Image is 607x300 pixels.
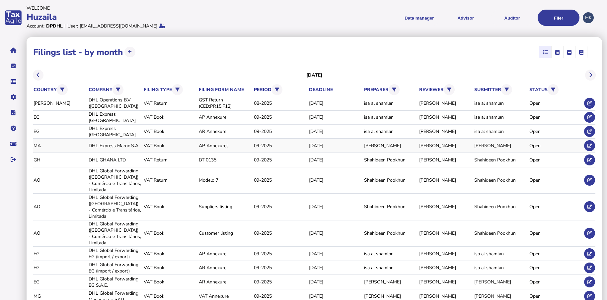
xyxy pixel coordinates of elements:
[529,83,582,96] th: status
[254,293,307,299] div: 09-2025
[419,265,472,271] div: [PERSON_NAME]
[6,59,20,73] button: Tasks
[364,128,417,135] div: isa al shamlan
[199,230,252,236] div: Customer listing
[34,204,86,210] div: AO
[172,84,183,95] button: Filter
[144,128,196,135] div: VAT Book
[27,5,301,11] div: Welcome
[529,128,582,135] div: Open
[6,152,20,166] button: Sign out
[254,177,307,183] div: 09-2025
[144,114,196,120] div: VAT Book
[309,157,362,163] div: [DATE]
[584,276,595,287] button: Edit
[33,70,44,81] button: Previous
[33,46,123,58] h1: Filings list - by month
[364,83,417,96] th: preparer
[364,279,417,285] div: [PERSON_NAME]
[474,251,527,257] div: isa al shamlan
[474,100,527,106] div: isa al shamlan
[144,204,196,210] div: VAT Book
[364,204,417,210] div: Shahideen Pookhun
[364,265,417,271] div: isa al shamlan
[89,221,141,246] div: DHL Global Forwarding ([GEOGRAPHIC_DATA]) - Comércio e Transitários, Limitada
[584,140,595,151] button: Edit
[538,10,579,26] button: Filer
[364,157,417,163] div: Shahideen Pookhun
[584,248,595,259] button: Edit
[474,265,527,271] div: isa al shamlan
[474,143,527,149] div: [PERSON_NAME]
[474,83,527,96] th: submitter
[309,143,362,149] div: [DATE]
[199,97,252,109] div: GST Return (CED:PR15.F12)
[34,251,86,257] div: EG
[199,204,252,210] div: Suppliers listing
[501,84,512,95] button: Filter
[34,177,86,183] div: AO
[474,128,527,135] div: isa al shamlan
[144,293,196,299] div: VAT Book
[584,154,595,165] button: Edit
[474,114,527,120] div: isa al shamlan
[529,279,582,285] div: Open
[254,143,307,149] div: 09-2025
[33,83,87,96] th: country
[306,72,322,78] h3: [DATE]
[563,46,575,58] mat-button-toggle: Calendar week view
[474,204,527,210] div: Shahideen Pookhun
[199,157,252,163] div: DT 0135
[529,114,582,120] div: Open
[144,157,196,163] div: VAT Return
[364,251,417,257] div: isa al shamlan
[34,143,86,149] div: MA
[419,177,472,183] div: [PERSON_NAME]
[419,279,472,285] div: [PERSON_NAME]
[144,265,196,271] div: VAT Book
[419,230,472,236] div: [PERSON_NAME]
[584,98,595,109] button: Edit
[144,177,196,183] div: VAT Return
[254,251,307,257] div: 09-2025
[584,112,595,123] button: Edit
[254,230,307,236] div: 09-2025
[64,23,66,29] div: |
[6,75,20,89] button: Data manager
[529,157,582,163] div: Open
[584,201,595,212] button: Edit
[474,157,527,163] div: Shahideen Pookhun
[529,177,582,183] div: Open
[585,70,596,81] button: Next
[419,143,472,149] div: [PERSON_NAME]
[34,293,86,299] div: MG
[27,23,44,29] div: Account:
[419,293,472,299] div: [PERSON_NAME]
[144,230,196,236] div: VAT Book
[529,100,582,106] div: Open
[89,194,141,219] div: DHL Global Forwarding ([GEOGRAPHIC_DATA]) - Comércio e Transitários, Limitada
[584,126,595,137] button: Edit
[89,111,141,124] div: DHL Express [GEOGRAPHIC_DATA]
[309,279,362,285] div: [DATE]
[27,11,301,23] div: Huzaila
[309,293,362,299] div: [DATE]
[364,100,417,106] div: isa al shamlan
[419,114,472,120] div: [PERSON_NAME]
[584,228,595,239] button: Edit
[199,128,252,135] div: AR Annexure
[529,265,582,271] div: Open
[584,263,595,273] button: Edit
[584,175,595,186] button: Edit
[34,279,86,285] div: EG
[364,177,417,183] div: Shahideen Pookhun
[529,230,582,236] div: Open
[6,121,20,135] button: Help pages
[529,293,582,299] div: Open
[529,204,582,210] div: Open
[46,23,63,29] div: DPDHL
[254,128,307,135] div: 09-2025
[6,43,20,57] button: Home
[254,279,307,285] div: 09-2025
